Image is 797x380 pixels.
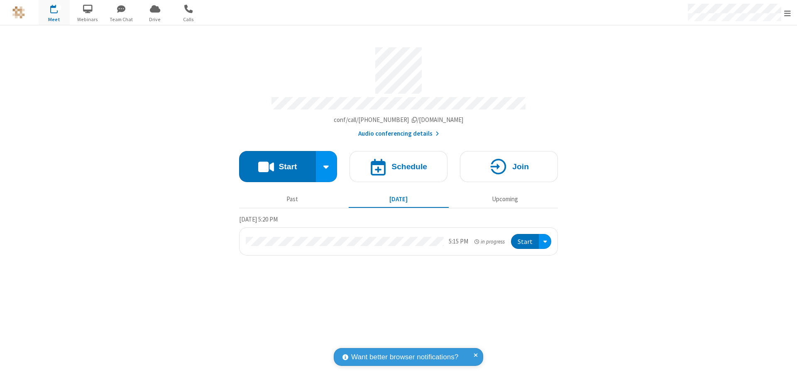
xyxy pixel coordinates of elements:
[511,234,539,249] button: Start
[449,237,468,246] div: 5:15 PM
[173,16,204,23] span: Calls
[358,129,439,139] button: Audio conferencing details
[512,163,529,171] h4: Join
[455,191,555,207] button: Upcoming
[56,5,61,11] div: 1
[334,115,464,125] button: Copy my meeting room linkCopy my meeting room link
[539,234,551,249] div: Open menu
[776,358,791,374] iframe: Chat
[106,16,137,23] span: Team Chat
[391,163,427,171] h4: Schedule
[239,41,558,139] section: Account details
[350,151,447,182] button: Schedule
[239,214,558,256] section: Today's Meetings
[316,151,337,182] div: Start conference options
[474,238,505,246] em: in progress
[351,352,458,363] span: Want better browser notifications?
[334,116,464,124] span: Copy my meeting room link
[239,215,278,223] span: [DATE] 5:20 PM
[349,191,449,207] button: [DATE]
[39,16,70,23] span: Meet
[72,16,103,23] span: Webinars
[139,16,171,23] span: Drive
[279,163,297,171] h4: Start
[242,191,342,207] button: Past
[239,151,316,182] button: Start
[460,151,558,182] button: Join
[12,6,25,19] img: QA Selenium DO NOT DELETE OR CHANGE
